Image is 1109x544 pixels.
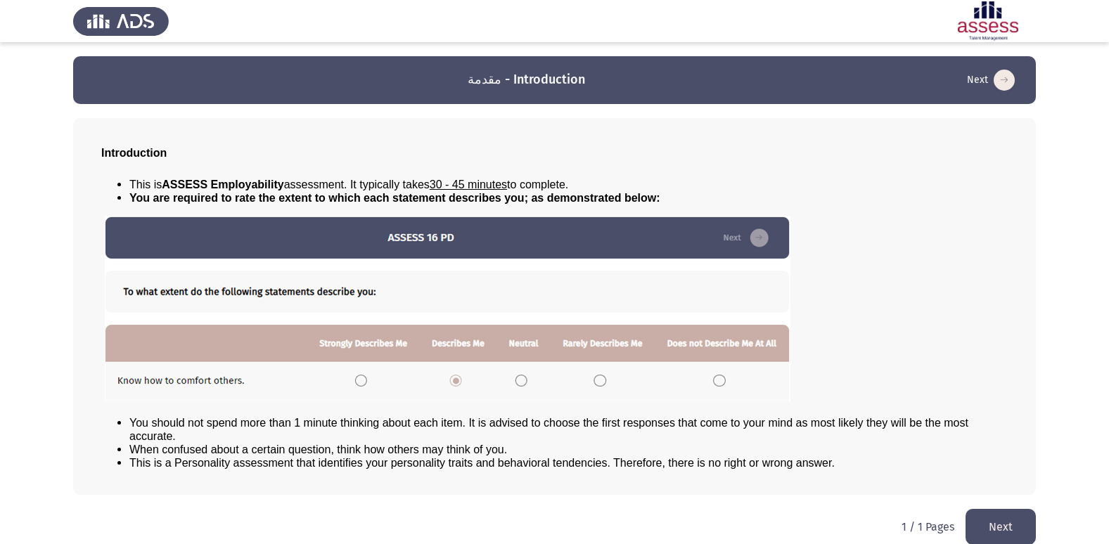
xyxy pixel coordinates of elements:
[129,443,507,455] span: When confused about a certain question, think how others may think of you.
[129,457,835,469] span: This is a Personality assessment that identifies your personality traits and behavioral tendencie...
[430,179,507,190] u: 30 - 45 minutes
[101,147,167,159] span: Introduction
[468,71,585,89] h3: مقدمة - Introduction
[129,192,660,204] span: You are required to rate the extent to which each statement describes you; as demonstrated below:
[963,69,1019,91] button: load next page
[73,1,169,41] img: Assess Talent Management logo
[940,1,1036,41] img: Assessment logo of ASSESS Employability - EBI
[902,520,954,533] p: 1 / 1 Pages
[162,179,283,190] b: ASSESS Employability
[129,417,968,442] span: You should not spend more than 1 minute thinking about each item. It is advised to choose the fir...
[129,179,568,190] span: This is assessment. It typically takes to complete.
